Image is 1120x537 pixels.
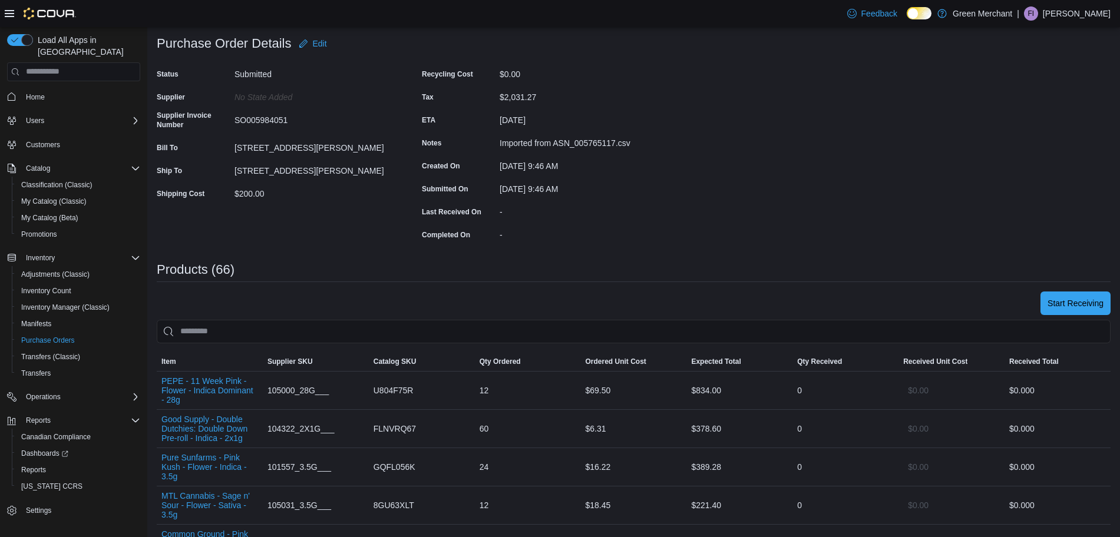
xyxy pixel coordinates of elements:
span: Classification (Classic) [21,180,92,190]
span: 8GU63XLT [374,498,414,512]
span: Reports [26,416,51,425]
button: PEPE - 11 Week Pink - Flower - Indica Dominant - 28g [161,376,258,405]
h3: Purchase Order Details [157,37,292,51]
button: My Catalog (Beta) [12,210,145,226]
span: Home [21,89,140,104]
span: Washington CCRS [16,479,140,493]
button: Good Supply - Double Dutchies: Double Down Pre-roll - Indica - 2x1g [161,415,258,443]
span: Transfers [21,369,51,378]
button: My Catalog (Classic) [12,193,145,210]
span: Manifests [21,319,51,329]
span: Dashboards [16,446,140,460]
span: Dashboards [21,449,68,458]
label: Shipping Cost [157,189,204,198]
label: Supplier [157,92,185,102]
button: Reports [21,413,55,427]
span: Users [21,114,140,128]
button: Transfers [12,365,145,382]
a: Settings [21,503,56,518]
span: Qty Ordered [480,357,521,366]
button: MTL Cannabis - Sage n' Sour - Flower - Sativa - 3.5g [161,491,258,519]
label: Submitted On [422,184,468,194]
button: Edit [294,32,332,55]
button: Supplier SKU [263,352,369,371]
span: Customers [26,140,60,150]
button: Pure Sunfarms - Pink Kush - Flower - Indica - 3.5g [161,453,258,481]
button: Inventory Count [12,283,145,299]
span: Inventory Manager (Classic) [21,303,110,312]
button: Adjustments (Classic) [12,266,145,283]
span: My Catalog (Beta) [16,211,140,225]
span: Manifests [16,317,140,331]
button: $0.00 [903,493,933,517]
button: Home [2,88,145,105]
button: Inventory [2,250,145,266]
span: $0.00 [908,384,929,396]
button: Catalog [21,161,55,175]
div: $2,031.27 [500,88,658,102]
div: No State added [234,88,392,102]
div: $0.00 [500,65,658,79]
div: SO005984051 [234,111,392,125]
a: Promotions [16,227,62,241]
label: Created On [422,161,460,171]
button: Operations [2,389,145,405]
p: [PERSON_NAME] [1043,6,1111,21]
a: Manifests [16,317,56,331]
button: Catalog SKU [369,352,475,371]
span: My Catalog (Beta) [21,213,78,223]
p: Green Merchant [953,6,1012,21]
span: Edit [313,38,327,49]
div: 0 [792,455,898,479]
span: [US_STATE] CCRS [21,482,82,491]
button: Settings [2,502,145,519]
button: Transfers (Classic) [12,349,145,365]
span: Reports [21,413,140,427]
span: Transfers (Classic) [16,350,140,364]
a: Dashboards [16,446,73,460]
label: Bill To [157,143,178,153]
div: 60 [475,417,581,440]
label: Notes [422,138,441,148]
span: Purchase Orders [21,336,75,345]
span: Inventory [26,253,55,263]
span: 105000_28G___ [267,383,329,397]
label: ETA [422,115,435,125]
label: Recycling Cost [422,69,473,79]
button: Reports [12,462,145,478]
div: $0.00 0 [1009,383,1106,397]
div: Faiyaz Ismail [1024,6,1038,21]
a: Transfers (Classic) [16,350,85,364]
span: Dark Mode [907,19,907,20]
span: Transfers (Classic) [21,352,80,362]
a: Canadian Compliance [16,430,95,444]
label: Ship To [157,166,182,175]
button: $0.00 [903,379,933,402]
span: 104322_2X1G___ [267,422,335,436]
div: $200.00 [234,184,392,198]
div: $834.00 [686,379,792,402]
button: $0.00 [903,455,933,479]
span: Adjustments (Classic) [16,267,140,281]
a: Feedback [843,2,902,25]
a: [US_STATE] CCRS [16,479,87,493]
div: $18.45 [581,493,687,517]
span: Received Total [1009,357,1059,366]
span: Feedback [861,8,897,19]
button: Users [2,112,145,129]
div: Imported from ASN_005765117.csv [500,134,658,148]
div: $0.00 0 [1009,422,1106,436]
button: Item [157,352,263,371]
div: 12 [475,493,581,517]
label: Tax [422,92,434,102]
span: Adjustments (Classic) [21,270,90,279]
span: Promotions [21,230,57,239]
label: Supplier Invoice Number [157,111,230,130]
label: Last Received On [422,207,481,217]
label: Completed On [422,230,470,240]
a: Customers [21,138,65,152]
span: Settings [26,506,51,515]
button: Qty Received [792,352,898,371]
span: FLNVRQ67 [374,422,416,436]
button: Reports [2,412,145,429]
